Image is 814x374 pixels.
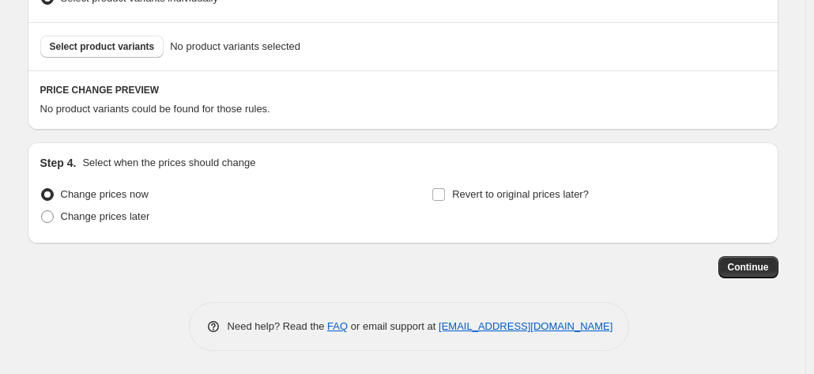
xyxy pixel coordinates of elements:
[40,103,270,115] span: No product variants could be found for those rules.
[82,155,255,171] p: Select when the prices should change
[452,188,589,200] span: Revert to original prices later?
[170,39,300,55] span: No product variants selected
[348,320,439,332] span: or email support at
[327,320,348,332] a: FAQ
[61,210,150,222] span: Change prices later
[40,84,766,96] h6: PRICE CHANGE PREVIEW
[728,261,769,274] span: Continue
[718,256,778,278] button: Continue
[228,320,328,332] span: Need help? Read the
[40,155,77,171] h2: Step 4.
[439,320,612,332] a: [EMAIL_ADDRESS][DOMAIN_NAME]
[40,36,164,58] button: Select product variants
[50,40,155,53] span: Select product variants
[61,188,149,200] span: Change prices now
